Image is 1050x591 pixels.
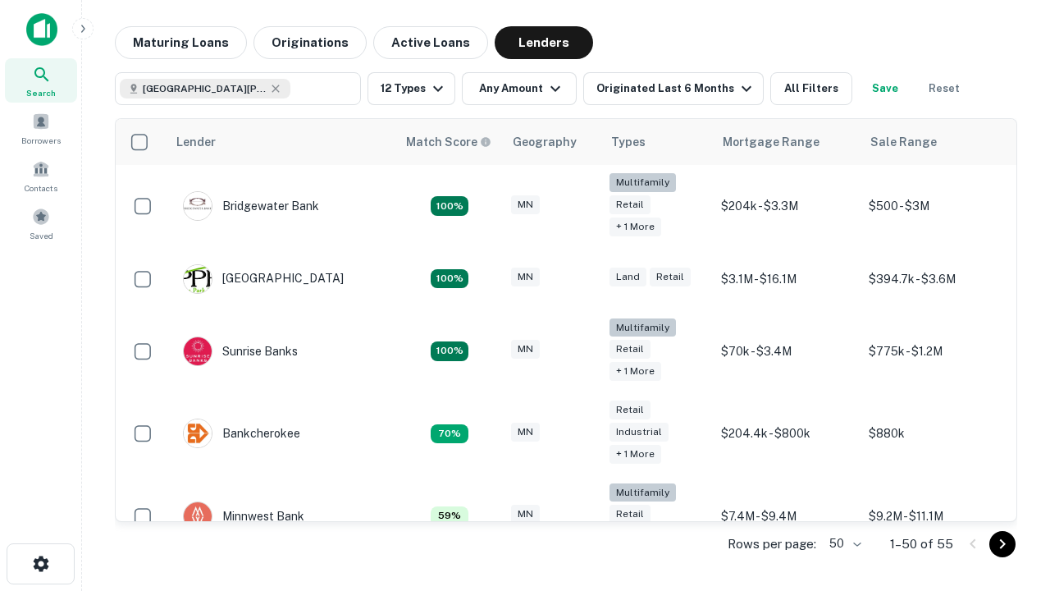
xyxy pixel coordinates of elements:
div: Land [609,268,646,286]
button: Maturing Loans [115,26,247,59]
p: Rows per page: [728,534,816,554]
button: Any Amount [462,72,577,105]
div: MN [511,505,540,524]
div: Retail [609,401,651,419]
button: All Filters [770,72,852,105]
td: $204.4k - $800k [713,392,861,475]
div: Bankcherokee [183,419,300,448]
div: Originated Last 6 Months [596,79,756,98]
span: Search [26,86,56,99]
div: Matching Properties: 10, hasApolloMatch: undefined [431,269,468,289]
th: Capitalize uses an advanced AI algorithm to match your search with the best lender. The match sco... [396,119,503,165]
div: Sunrise Banks [183,337,298,366]
div: Types [611,132,646,152]
td: $204k - $3.3M [713,165,861,248]
td: $775k - $1.2M [861,310,1008,393]
span: Contacts [25,181,57,195]
a: Saved [5,201,77,245]
div: Matching Properties: 7, hasApolloMatch: undefined [431,424,468,444]
span: Borrowers [21,134,61,147]
th: Mortgage Range [713,119,861,165]
button: Go to next page [989,531,1016,557]
td: $70k - $3.4M [713,310,861,393]
div: 50 [823,532,864,556]
div: Multifamily [609,173,676,192]
p: 1–50 of 55 [890,534,953,554]
img: picture [184,419,212,447]
img: picture [184,192,212,220]
div: Industrial [609,423,669,442]
div: Retail [650,268,691,286]
button: Active Loans [373,26,488,59]
button: Originated Last 6 Months [583,72,764,105]
button: Originations [253,26,367,59]
div: [GEOGRAPHIC_DATA] [183,264,344,294]
td: $500 - $3M [861,165,1008,248]
div: Minnwest Bank [183,502,304,531]
div: Matching Properties: 14, hasApolloMatch: undefined [431,341,468,361]
button: Lenders [495,26,593,59]
td: $394.7k - $3.6M [861,248,1008,310]
div: Retail [609,505,651,524]
div: MN [511,423,540,442]
h6: Match Score [406,133,488,151]
div: Sale Range [870,132,937,152]
iframe: Chat Widget [968,407,1050,486]
div: MN [511,268,540,286]
div: Mortgage Range [723,132,819,152]
td: $3.1M - $16.1M [713,248,861,310]
div: Multifamily [609,318,676,337]
div: + 1 more [609,445,661,464]
img: capitalize-icon.png [26,13,57,46]
td: $7.4M - $9.4M [713,475,861,558]
td: $880k [861,392,1008,475]
div: Bridgewater Bank [183,191,319,221]
div: Capitalize uses an advanced AI algorithm to match your search with the best lender. The match sco... [406,133,491,151]
button: Reset [918,72,970,105]
div: MN [511,340,540,359]
div: Matching Properties: 18, hasApolloMatch: undefined [431,196,468,216]
button: 12 Types [367,72,455,105]
div: Lender [176,132,216,152]
span: Saved [30,229,53,242]
div: + 1 more [609,218,661,236]
th: Geography [503,119,601,165]
a: Contacts [5,153,77,198]
td: $9.2M - $11.1M [861,475,1008,558]
button: Save your search to get updates of matches that match your search criteria. [859,72,911,105]
th: Sale Range [861,119,1008,165]
th: Types [601,119,713,165]
div: Geography [513,132,577,152]
div: + 1 more [609,362,661,381]
img: picture [184,502,212,530]
img: picture [184,337,212,365]
span: [GEOGRAPHIC_DATA][PERSON_NAME], [GEOGRAPHIC_DATA], [GEOGRAPHIC_DATA] [143,81,266,96]
div: Matching Properties: 6, hasApolloMatch: undefined [431,506,468,526]
a: Search [5,58,77,103]
a: Borrowers [5,106,77,150]
th: Lender [167,119,396,165]
div: Retail [609,340,651,359]
div: MN [511,195,540,214]
div: Multifamily [609,483,676,502]
div: Retail [609,195,651,214]
img: picture [184,265,212,293]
